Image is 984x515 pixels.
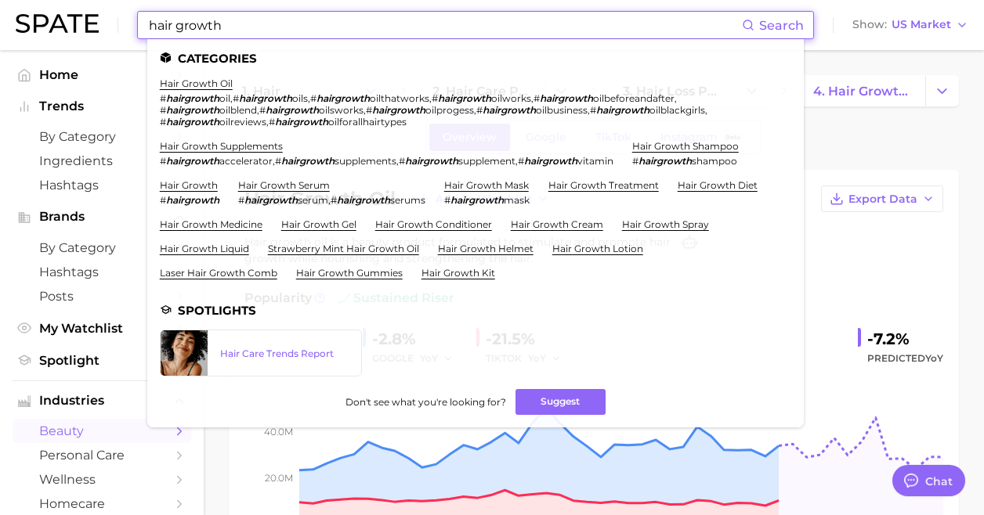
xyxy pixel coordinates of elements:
em: hairgrowth [281,155,335,167]
a: laser hair growth comb [160,267,277,279]
span: personal care [39,448,165,463]
a: by Category [13,236,191,260]
span: # [275,155,281,167]
a: hair growth diet [678,179,758,191]
span: # [160,155,166,167]
button: ShowUS Market [848,15,972,35]
span: supplements [335,155,396,167]
span: My Watchlist [39,321,165,336]
em: hairgrowth [239,92,292,104]
button: Export Data [821,185,943,212]
em: hairgrowth [166,155,219,167]
em: hairgrowth [166,92,219,104]
span: # [366,104,372,116]
a: hair growth cream [511,218,603,230]
span: # [259,104,266,116]
input: Search here for a brand, industry, or ingredient [147,12,742,38]
span: Export Data [848,193,917,206]
li: Categories [160,52,791,65]
span: # [160,104,166,116]
span: Show [852,20,887,29]
span: Ingredients [39,153,165,168]
em: hairgrowth [317,92,370,104]
span: YoY [925,352,943,364]
span: # [518,155,524,167]
span: shampoo [692,155,737,167]
span: Spotlight [39,353,165,368]
span: oilforallhairtypes [328,116,407,128]
span: Search [759,18,804,33]
a: hair growth oil [160,77,233,89]
a: hair growth medicine [160,218,262,230]
em: hairgrowth [438,92,491,104]
span: # [238,194,244,206]
a: hair growth supplements [160,140,283,152]
span: oilreviews [219,116,266,128]
span: # [476,104,483,116]
button: Trends [13,95,191,118]
div: Hair Care Trends Report [220,348,349,359]
a: My Watchlist [13,316,191,340]
em: hairgrowth [372,104,425,116]
span: oilworks [491,92,531,104]
em: hairgrowth [639,155,692,167]
a: hair growth conditioner [375,218,492,230]
a: hair growth serum [238,179,330,191]
span: # [632,155,639,167]
em: hairgrowth [524,155,577,167]
a: Posts [13,284,191,308]
a: hair growth mask [444,179,529,191]
em: hairgrowth [450,194,504,206]
button: Change Category [925,75,959,106]
span: Trends [39,99,165,113]
button: Industries [13,389,191,412]
span: # [399,155,405,167]
span: wellness [39,472,165,487]
span: serums [390,194,425,206]
span: Hashtags [39,265,165,279]
span: by Category [39,129,165,144]
em: hairgrowth [483,104,536,116]
em: hairgrowth [337,194,390,206]
span: Home [39,67,165,82]
a: Hashtags [13,173,191,197]
a: hair growth [160,179,218,191]
a: hair growth kit [421,267,495,279]
span: Industries [39,394,165,408]
a: strawberry mint hair growth oil [268,243,419,254]
button: Brands [13,205,191,229]
span: beauty [39,423,165,438]
li: Spotlights [160,304,791,317]
span: Don't see what you're looking for? [345,396,506,408]
a: wellness [13,467,191,492]
a: Ingredients [13,149,191,173]
span: Posts [39,289,165,304]
span: # [269,116,275,128]
em: hairgrowth [244,194,298,206]
span: mask [504,194,530,206]
span: # [534,92,540,104]
button: Suggest [516,389,606,415]
div: , [238,194,425,206]
span: oilbeforeandafter [593,92,675,104]
span: # [160,194,166,206]
a: hair growth spray [622,218,709,230]
div: , , , , , , , , , , , [160,92,772,128]
a: beauty [13,419,191,443]
em: hairgrowth [540,92,593,104]
a: Home [13,63,191,87]
a: Spotlight [13,348,191,373]
span: # [160,116,166,128]
span: oilbusiness [536,104,588,116]
span: by Category [39,240,165,255]
span: # [432,92,438,104]
div: , , , [160,155,613,167]
em: hairgrowth [275,116,328,128]
span: # [310,92,317,104]
span: homecare [39,496,165,511]
span: # [331,194,337,206]
span: Hashtags [39,178,165,193]
a: Hair Care Trends Report [160,330,362,376]
span: oilsworks [319,104,364,116]
div: -7.2% [867,326,943,351]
